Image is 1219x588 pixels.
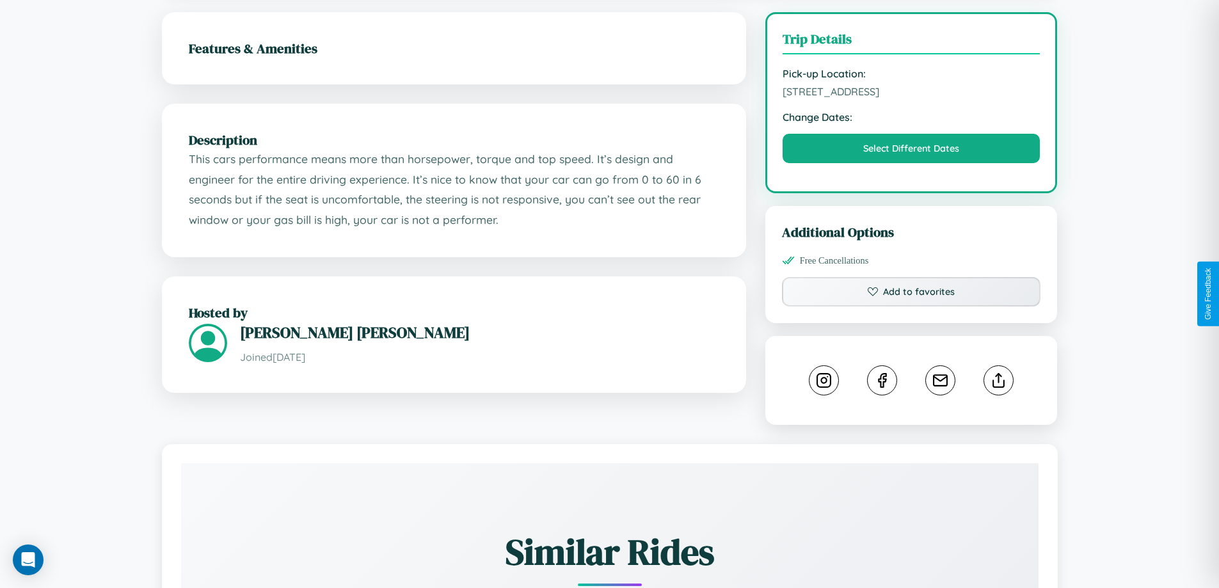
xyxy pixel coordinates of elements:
strong: Change Dates: [783,111,1040,123]
h2: Similar Rides [226,527,994,576]
h3: [PERSON_NAME] [PERSON_NAME] [240,322,719,343]
h2: Hosted by [189,303,719,322]
div: Give Feedback [1204,268,1213,320]
h3: Additional Options [782,223,1041,241]
button: Select Different Dates [783,134,1040,163]
h2: Features & Amenities [189,39,719,58]
strong: Pick-up Location: [783,67,1040,80]
button: Add to favorites [782,277,1041,306]
span: [STREET_ADDRESS] [783,85,1040,98]
p: Joined [DATE] [240,348,719,367]
h3: Trip Details [783,29,1040,54]
p: This cars performance means more than horsepower, torque and top speed. It’s design and engineer ... [189,149,719,230]
h2: Description [189,131,719,149]
span: Free Cancellations [800,255,869,266]
div: Open Intercom Messenger [13,544,44,575]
